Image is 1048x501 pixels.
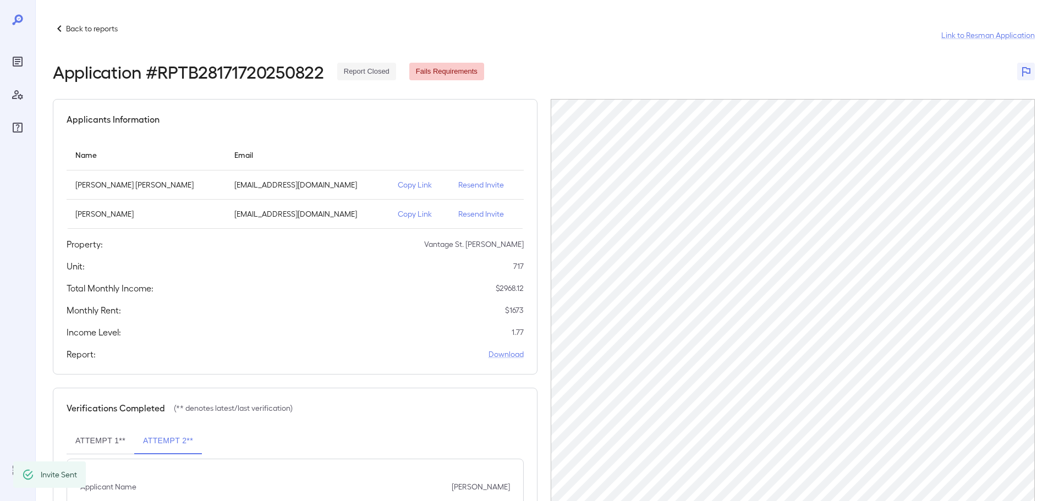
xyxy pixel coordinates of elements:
h5: Report: [67,348,96,361]
table: simple table [67,139,524,229]
span: Report Closed [337,67,396,77]
p: [EMAIL_ADDRESS][DOMAIN_NAME] [234,208,381,219]
div: Invite Sent [41,465,77,485]
button: Flag Report [1017,63,1035,80]
p: [PERSON_NAME] [75,208,217,219]
a: Link to Resman Application [941,30,1035,41]
p: $ 2968.12 [496,283,524,294]
p: [PERSON_NAME] [452,481,510,492]
div: Reports [9,53,26,70]
h5: Unit: [67,260,85,273]
button: Attempt 2** [134,428,202,454]
p: [PERSON_NAME] [PERSON_NAME] [75,179,217,190]
span: Fails Requirements [409,67,484,77]
button: Attempt 1** [67,428,134,454]
p: Resend Invite [458,208,514,219]
p: Copy Link [398,179,441,190]
h5: Income Level: [67,326,121,339]
p: (** denotes latest/last verification) [174,403,293,414]
p: 717 [513,261,524,272]
p: Resend Invite [458,179,514,190]
h5: Total Monthly Income: [67,282,153,295]
p: Back to reports [66,23,118,34]
div: FAQ [9,119,26,136]
h2: Application # RPTB28171720250822 [53,62,324,81]
p: Vantage St. [PERSON_NAME] [424,239,524,250]
h5: Applicants Information [67,113,160,126]
h5: Property: [67,238,103,251]
a: Download [489,349,524,360]
th: Email [226,139,389,170]
p: [EMAIL_ADDRESS][DOMAIN_NAME] [234,179,381,190]
div: Manage Users [9,86,26,103]
p: Applicant Name [80,481,136,492]
p: Copy Link [398,208,441,219]
div: Log Out [9,461,26,479]
h5: Verifications Completed [67,401,165,415]
p: $ 1673 [505,305,524,316]
p: 1.77 [512,327,524,338]
th: Name [67,139,226,170]
h5: Monthly Rent: [67,304,121,317]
